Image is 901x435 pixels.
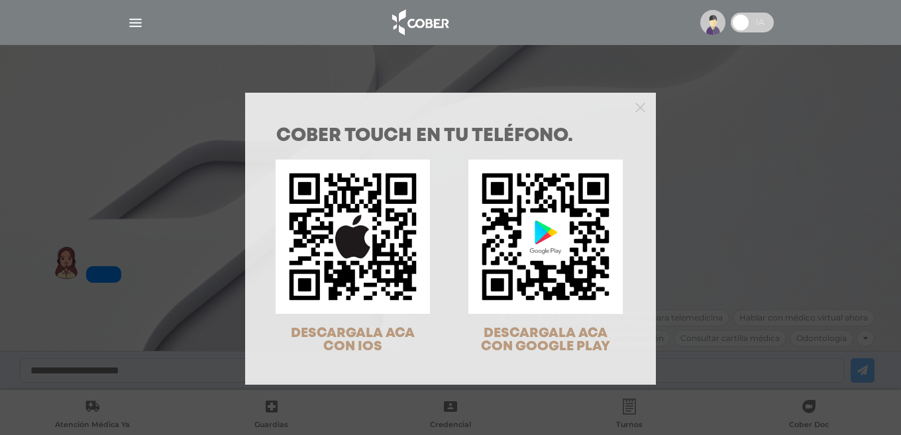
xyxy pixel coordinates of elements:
span: DESCARGALA ACA CON IOS [291,327,415,353]
button: Close [635,101,645,113]
img: qr-code [276,160,430,314]
img: qr-code [468,160,623,314]
h1: COBER TOUCH en tu teléfono. [276,127,625,146]
span: DESCARGALA ACA CON GOOGLE PLAY [481,327,610,353]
